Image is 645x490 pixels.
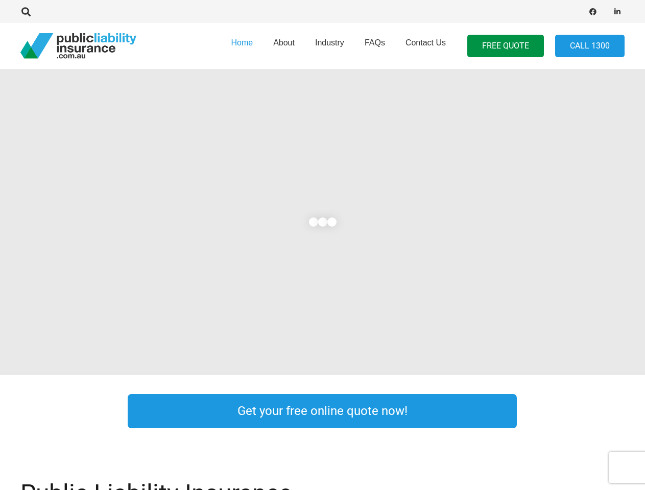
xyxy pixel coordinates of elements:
[586,5,600,19] a: Facebook
[305,20,354,72] a: Industry
[16,7,36,16] a: Search
[610,5,625,19] a: LinkedIn
[354,20,395,72] a: FAQs
[20,33,136,59] a: pli_logotransparent
[231,38,253,47] span: Home
[221,20,263,72] a: Home
[263,20,305,72] a: About
[405,38,446,47] span: Contact Us
[315,38,344,47] span: Industry
[395,20,456,72] a: Contact Us
[537,391,644,431] a: Link
[467,35,544,58] a: FREE QUOTE
[128,394,517,428] a: Get your free online quote now!
[555,35,625,58] a: Call 1300
[273,38,295,47] span: About
[365,38,385,47] span: FAQs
